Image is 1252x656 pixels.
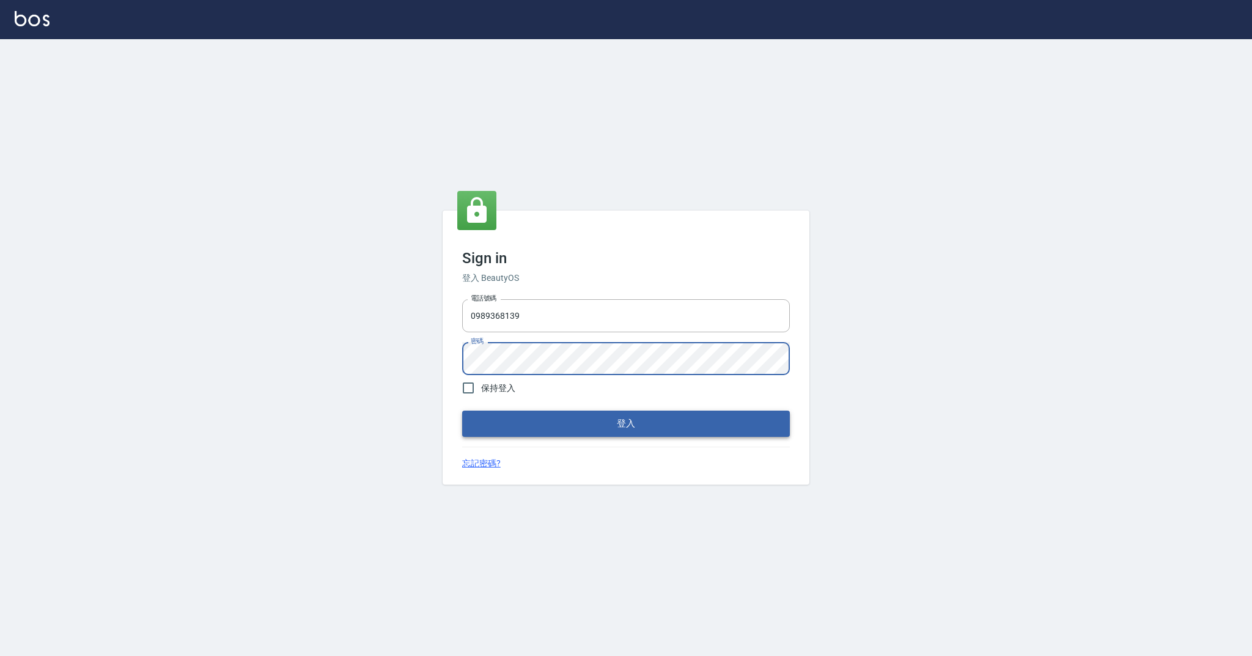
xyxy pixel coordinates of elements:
[471,294,496,303] label: 電話號碼
[471,337,484,346] label: 密碼
[462,250,790,267] h3: Sign in
[462,411,790,436] button: 登入
[15,11,50,26] img: Logo
[462,457,501,470] a: 忘記密碼?
[462,272,790,285] h6: 登入 BeautyOS
[481,382,515,395] span: 保持登入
